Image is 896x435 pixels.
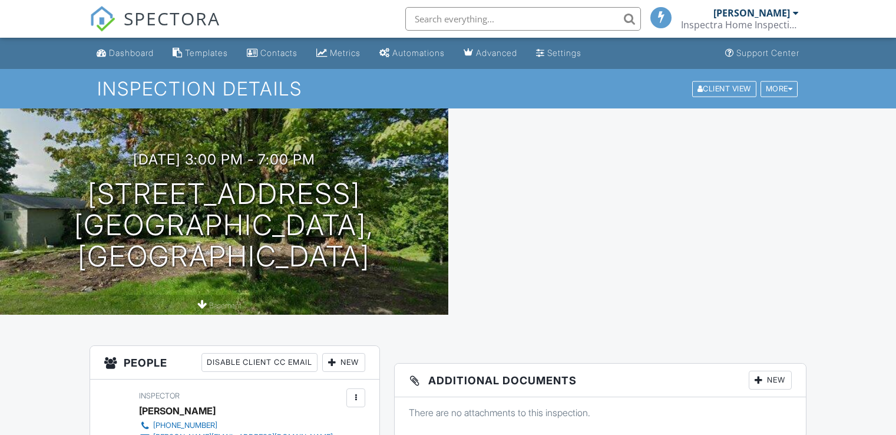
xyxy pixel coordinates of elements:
[476,48,517,58] div: Advanced
[139,420,333,431] a: [PHONE_NUMBER]
[201,353,318,372] div: Disable Client CC Email
[720,42,804,64] a: Support Center
[90,16,220,41] a: SPECTORA
[90,6,115,32] img: The Best Home Inspection Software - Spectora
[736,48,799,58] div: Support Center
[153,421,217,430] div: [PHONE_NUMBER]
[749,371,792,390] div: New
[92,42,158,64] a: Dashboard
[97,78,799,99] h1: Inspection Details
[139,391,180,400] span: Inspector
[260,48,297,58] div: Contacts
[392,48,445,58] div: Automations
[692,81,756,97] div: Client View
[761,81,798,97] div: More
[405,7,641,31] input: Search everything...
[209,301,241,310] span: basement
[322,353,365,372] div: New
[531,42,586,64] a: Settings
[375,42,449,64] a: Automations (Basic)
[681,19,799,31] div: Inspectra Home Inspections
[312,42,365,64] a: Metrics
[330,48,361,58] div: Metrics
[124,6,220,31] span: SPECTORA
[409,406,792,419] p: There are no attachments to this inspection.
[139,402,216,420] div: [PERSON_NAME]
[713,7,790,19] div: [PERSON_NAME]
[691,84,759,93] a: Client View
[547,48,581,58] div: Settings
[168,42,233,64] a: Templates
[395,364,806,397] h3: Additional Documents
[133,151,315,167] h3: [DATE] 3:00 pm - 7:00 pm
[185,48,228,58] div: Templates
[90,346,379,380] h3: People
[242,42,302,64] a: Contacts
[459,42,522,64] a: Advanced
[109,48,154,58] div: Dashboard
[19,179,429,272] h1: [STREET_ADDRESS] [GEOGRAPHIC_DATA], [GEOGRAPHIC_DATA]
